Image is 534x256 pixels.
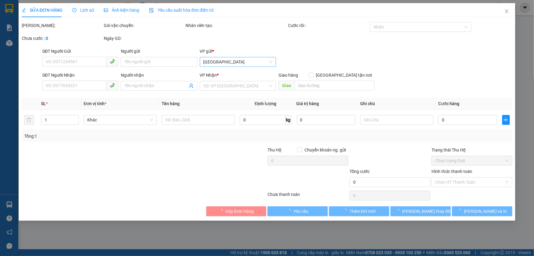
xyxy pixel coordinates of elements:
span: [PERSON_NAME] thay đổi [402,208,451,215]
span: Ảnh kiện hàng [104,8,139,13]
span: VP Nhận [200,73,217,78]
div: Gói vận chuyển: [104,22,185,29]
span: Chọn trạng thái [435,156,509,165]
span: close [504,9,509,14]
span: kg [286,115,292,125]
span: Yêu cầu xuất hóa đơn điện tử [149,8,214,13]
span: Đơn vị tính [84,101,106,106]
span: [GEOGRAPHIC_DATA] tận nơi [314,72,375,78]
img: icon [149,8,154,13]
div: Người nhận [121,72,197,78]
span: Lịch sử [72,8,94,13]
span: loading [219,209,226,213]
span: loading [395,209,402,213]
span: Thu Hộ [267,147,282,152]
span: loading [457,209,464,213]
div: Ngày GD: [104,35,185,42]
span: Khác [87,115,153,124]
button: Yêu cầu [268,206,328,216]
div: Trạng thái Thu Hộ [431,147,512,153]
span: Tổng cước [349,169,370,174]
span: Giao hàng [278,73,298,78]
span: loading [287,209,293,213]
div: SĐT Người Nhận [42,72,118,78]
span: Giá trị hàng [297,101,319,106]
div: Cước rồi : [288,22,369,29]
div: Chưa cước : [22,35,103,42]
span: Cước hàng [438,101,459,106]
button: Hủy Đơn Hàng [206,206,267,216]
button: Thêm ĐH mới [329,206,389,216]
button: plus [502,115,510,125]
div: Người gửi [121,48,197,55]
th: Ghi chú [358,98,436,110]
span: phone [110,59,115,64]
div: SĐT Người Gửi [42,48,118,55]
label: Hình thức thanh toán [431,169,472,174]
button: delete [24,115,34,125]
span: ĐẮK LẮK [204,57,272,67]
span: user-add [189,83,194,88]
input: VD: Bàn, Ghế [162,115,235,125]
span: [PERSON_NAME] và In [464,208,507,215]
div: Tổng: 1 [24,133,206,139]
span: Tên hàng [162,101,180,106]
b: 0 [46,36,48,41]
button: Close [498,3,515,20]
div: Chưa thanh toán [267,191,349,202]
span: loading [343,209,349,213]
span: Định lượng [255,101,276,106]
span: edit [22,8,26,12]
span: Yêu cầu [293,208,308,215]
button: [PERSON_NAME] thay đổi [390,206,451,216]
span: Hủy Đơn Hàng [226,208,254,215]
span: picture [104,8,108,12]
input: Ghi Chú [360,115,433,125]
span: Giao [278,81,295,90]
div: Nhân viên tạo: [186,22,287,29]
span: phone [110,83,115,88]
span: Chuyển khoản ng. gửi [302,147,348,153]
input: Dọc đường [295,81,375,90]
span: Thêm ĐH mới [349,208,375,215]
div: VP gửi [200,48,276,55]
span: clock-circle [72,8,77,12]
span: SỬA ĐƠN HÀNG [22,8,62,13]
button: [PERSON_NAME] và In [452,206,512,216]
span: SL [41,101,46,106]
span: plus [502,117,510,122]
div: [PERSON_NAME]: [22,22,103,29]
